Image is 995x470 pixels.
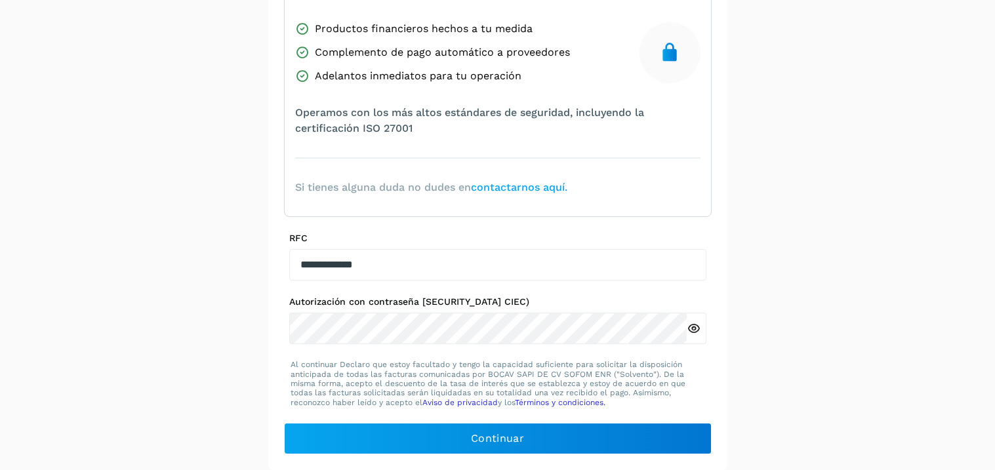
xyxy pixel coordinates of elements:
p: Al continuar Declaro que estoy facultado y tengo la capacidad suficiente para solicitar la dispos... [291,360,705,407]
a: Términos y condiciones. [515,398,605,407]
a: contactarnos aquí. [471,181,567,193]
label: RFC [289,233,706,244]
button: Continuar [284,423,712,454]
img: secure [659,42,680,63]
span: Continuar [471,431,524,446]
a: Aviso de privacidad [422,398,498,407]
span: Operamos con los más altos estándares de seguridad, incluyendo la certificación ISO 27001 [295,105,701,136]
span: Adelantos inmediatos para tu operación [315,68,521,84]
span: Productos financieros hechos a tu medida [315,21,533,37]
label: Autorización con contraseña [SECURITY_DATA] CIEC) [289,296,706,307]
span: Si tienes alguna duda no dudes en [295,180,567,195]
span: Complemento de pago automático a proveedores [315,45,570,60]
